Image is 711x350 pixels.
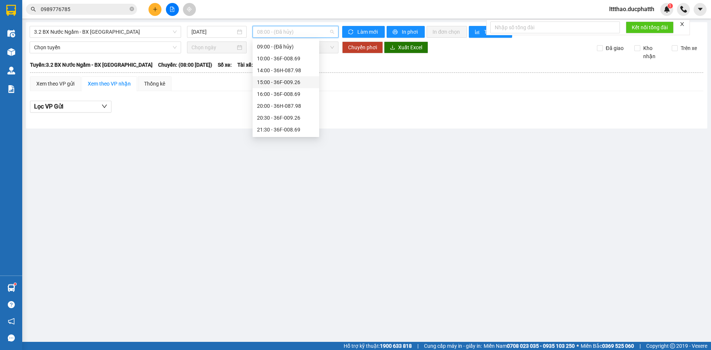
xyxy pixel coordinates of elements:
[34,26,177,37] span: 3.2 BX Nước Ngầm - BX Hoằng Hóa
[602,343,634,349] strong: 0369 525 060
[344,342,412,350] span: Hỗ trợ kỹ thuật:
[7,30,15,37] img: warehouse-icon
[640,342,641,350] span: |
[31,7,36,12] span: search
[8,318,15,325] span: notification
[7,85,15,93] img: solution-icon
[417,342,418,350] span: |
[348,29,354,35] span: sync
[130,6,134,13] span: close-circle
[36,80,74,88] div: Xem theo VP gửi
[632,23,668,31] span: Kết nối tổng đài
[30,101,111,113] button: Lọc VP Gửi
[14,283,16,285] sup: 1
[603,4,660,14] span: lttthao.ducphatth
[144,80,165,88] div: Thống kê
[158,61,212,69] span: Chuyến: (08:00 [DATE])
[603,44,627,52] span: Đã giao
[257,126,315,134] div: 21:30 - 36F-008.69
[427,26,467,38] button: In đơn chọn
[640,44,666,60] span: Kho nhận
[153,7,158,12] span: plus
[88,80,131,88] div: Xem theo VP nhận
[7,67,15,74] img: warehouse-icon
[257,43,315,51] div: 09:00 - (Đã hủy)
[8,334,15,341] span: message
[670,343,675,349] span: copyright
[626,21,674,33] button: Kết nối tổng đài
[166,3,179,16] button: file-add
[393,29,399,35] span: printer
[257,26,334,37] span: 08:00 - (Đã hủy)
[183,3,196,16] button: aim
[669,3,671,9] span: 1
[424,342,482,350] span: Cung cấp máy in - giấy in:
[7,284,15,292] img: warehouse-icon
[664,6,670,13] img: icon-new-feature
[678,44,700,52] span: Trên xe
[694,3,707,16] button: caret-down
[191,43,236,51] input: Chọn ngày
[697,6,704,13] span: caret-down
[581,342,634,350] span: Miền Bắc
[130,7,134,11] span: close-circle
[257,114,315,122] div: 20:30 - 36F-009.26
[191,28,236,36] input: 14/09/2025
[7,48,15,56] img: warehouse-icon
[148,3,161,16] button: plus
[668,3,673,9] sup: 1
[8,301,15,308] span: question-circle
[170,7,175,12] span: file-add
[680,6,687,13] img: phone-icon
[484,342,575,350] span: Miền Nam
[490,21,620,33] input: Nhập số tổng đài
[218,61,232,69] span: Số xe:
[257,102,315,110] div: 20:00 - 36H-087.98
[469,26,512,38] button: bar-chartThống kê
[237,61,253,69] span: Tài xế:
[30,62,153,68] b: Tuyến: 3.2 BX Nước Ngầm - BX [GEOGRAPHIC_DATA]
[6,5,16,16] img: logo-vxr
[34,102,63,111] span: Lọc VP Gửi
[257,54,315,63] div: 10:00 - 36F-008.69
[257,78,315,86] div: 15:00 - 36F-009.26
[577,344,579,347] span: ⚪️
[257,90,315,98] div: 16:00 - 36F-008.69
[34,42,177,53] span: Chọn tuyến
[342,41,383,53] button: Chuyển phơi
[507,343,575,349] strong: 0708 023 035 - 0935 103 250
[387,26,425,38] button: printerIn phơi
[342,26,385,38] button: syncLàm mới
[101,103,107,109] span: down
[357,28,379,36] span: Làm mới
[384,41,428,53] button: downloadXuất Excel
[680,21,685,27] span: close
[475,29,481,35] span: bar-chart
[187,7,192,12] span: aim
[257,66,315,74] div: 14:00 - 36H-087.98
[402,28,419,36] span: In phơi
[380,343,412,349] strong: 1900 633 818
[41,5,128,13] input: Tìm tên, số ĐT hoặc mã đơn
